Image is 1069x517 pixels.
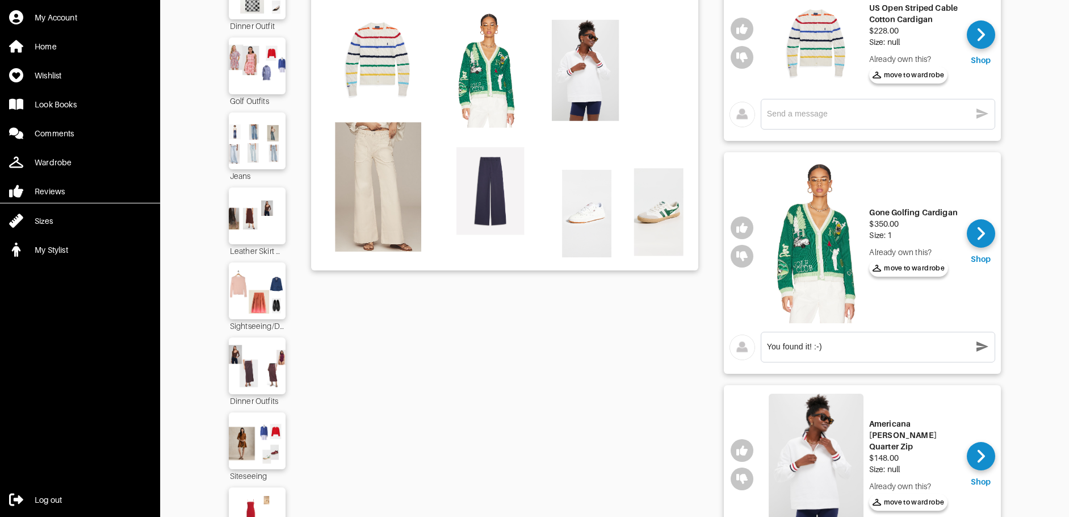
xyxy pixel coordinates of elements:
[35,244,68,256] div: My Stylist
[229,169,286,182] div: Jeans
[229,394,286,407] div: Dinner Outfits
[35,215,53,227] div: Sizes
[873,497,945,507] span: move to wardrobe
[730,102,755,127] img: avatar
[971,55,991,66] div: Shop
[869,464,958,475] div: Size: null
[35,494,62,506] div: Log out
[35,41,57,52] div: Home
[229,94,286,107] div: Golf Outfits
[967,219,995,265] a: Shop
[869,418,958,452] div: Americana [PERSON_NAME] Quarter Zip
[35,70,61,81] div: Wishlist
[35,157,72,168] div: Wardrobe
[229,319,286,332] div: Sightseeing/Dinner
[225,43,290,89] img: Outfit Golf Outfits
[869,247,958,258] div: Already own this?
[869,53,958,65] div: Already own this?
[229,244,286,257] div: Leather Skirt Alternatives
[767,341,971,352] textarea: You found it! :-)
[869,230,958,241] div: Size: 1
[35,12,77,23] div: My Account
[225,418,290,464] img: Outfit Siteseeing
[971,476,991,487] div: Shop
[967,20,995,66] a: Shop
[869,452,958,464] div: $148.00
[869,66,948,84] button: move to wardrobe
[229,19,286,32] div: Dinner Outfit
[967,442,995,487] a: Shop
[35,186,65,197] div: Reviews
[225,343,290,389] img: Outfit Dinner Outfits
[225,193,290,239] img: Outfit Leather Skirt Alternatives
[225,268,290,314] img: Outfit Sightseeing/Dinner
[35,128,74,139] div: Comments
[869,481,958,492] div: Already own this?
[869,207,958,218] div: Gone Golfing Cardigan
[730,335,755,360] img: avatar
[225,118,290,164] img: Outfit Jeans
[869,260,948,277] button: move to wardrobe
[869,36,958,48] div: Size: null
[769,161,863,323] img: Gone Golfing Cardigan
[869,2,958,25] div: US Open Striped Cable Cotton Cardigan
[869,218,958,230] div: $350.00
[869,494,948,511] button: move to wardrobe
[869,25,958,36] div: $228.00
[873,263,945,273] span: move to wardrobe
[229,469,286,482] div: Siteseeing
[35,99,77,110] div: Look Books
[873,70,945,80] span: move to wardrobe
[971,253,991,265] div: Shop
